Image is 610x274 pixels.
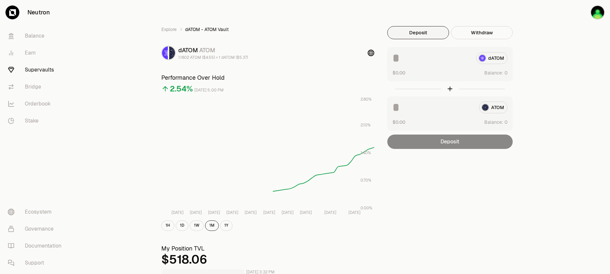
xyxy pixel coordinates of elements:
[169,46,175,59] img: ATOM Logo
[361,150,371,155] tspan: 1.40%
[3,203,71,220] a: Ecosystem
[178,46,248,55] div: dATOM
[161,244,374,253] h3: My Position TVL
[387,26,449,39] button: Deposit
[361,97,372,102] tspan: 2.80%
[3,78,71,95] a: Bridge
[3,220,71,237] a: Governance
[171,210,184,215] tspan: [DATE]
[245,210,257,215] tspan: [DATE]
[3,112,71,129] a: Stake
[190,220,204,231] button: 1W
[281,210,294,215] tspan: [DATE]
[348,210,361,215] tspan: [DATE]
[199,46,215,54] span: ATOM
[393,69,405,76] button: $0.00
[3,61,71,78] a: Supervaults
[3,44,71,61] a: Earn
[161,220,174,231] button: 1H
[3,254,71,271] a: Support
[185,26,229,33] span: dATOM - ATOM Vault
[220,220,233,231] button: 1Y
[176,220,188,231] button: 1D
[190,210,202,215] tspan: [DATE]
[263,210,275,215] tspan: [DATE]
[361,122,371,128] tspan: 2.10%
[361,178,371,183] tspan: 0.70%
[161,26,374,33] nav: breadcrumb
[226,210,238,215] tspan: [DATE]
[300,210,312,215] tspan: [DATE]
[3,237,71,254] a: Documentation
[451,26,513,39] button: Withdraw
[178,55,248,60] div: 1.1802 ATOM ($4.55) = 1 dATOM ($5.37)
[484,119,503,125] span: Balance:
[3,95,71,112] a: Orderbook
[162,46,168,59] img: dATOM Logo
[205,220,219,231] button: 1M
[361,205,372,211] tspan: 0.00%
[161,73,374,82] h3: Performance Over Hold
[590,5,605,20] img: Blue Ledger
[484,70,503,76] span: Balance:
[161,26,177,33] a: Explore
[208,210,220,215] tspan: [DATE]
[393,119,405,125] button: $0.00
[3,27,71,44] a: Balance
[194,87,224,94] div: [DATE] 5:00 PM
[170,84,193,94] div: 2.54%
[324,210,336,215] tspan: [DATE]
[161,253,374,266] div: $518.06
